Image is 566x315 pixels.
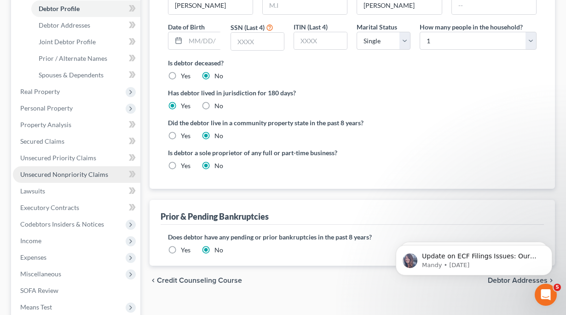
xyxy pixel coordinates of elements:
h1: [PERSON_NAME] [45,5,104,12]
a: SOFA Review [13,282,140,299]
button: Emoji picker [29,245,36,252]
span: 5 [554,284,561,291]
span: Miscellaneous [20,270,61,278]
input: XXXX [231,33,284,50]
button: Start recording [58,245,66,252]
p: Message from Mandy, sent 102w ago [40,35,159,44]
div: Emma says… [7,14,177,235]
i: chevron_left [150,277,157,284]
span: Unsecured Nonpriority Claims [20,170,108,178]
label: Is debtor deceased? [168,58,537,68]
label: Does debtor have any pending or prior bankruptcies in the past 8 years? [168,232,537,242]
span: Personal Property [20,104,73,112]
label: Marital Status [357,22,397,32]
a: Debtor Profile [31,0,140,17]
label: Has debtor lived in jurisdiction for 180 days? [168,88,537,98]
a: Executory Contracts [13,199,140,216]
iframe: Intercom live chat [535,284,557,306]
span: Expenses [20,253,46,261]
a: Joint Debtor Profile [31,34,140,50]
span: Unsecured Priority Claims [20,154,96,162]
div: automatically adjust based on your input, showing or hiding fields to streamline the process. dis... [15,79,144,133]
b: Important Update: Form Changes in Progress [15,20,136,37]
b: static [67,65,87,73]
span: Property Analysis [20,121,71,128]
label: How many people in the household? [420,22,523,32]
span: Income [20,237,41,245]
a: Secured Claims [13,133,140,150]
label: No [214,71,223,81]
span: Joint Debtor Profile [39,38,96,46]
label: No [214,161,223,170]
label: Yes [181,101,191,111]
button: Home [144,4,162,21]
a: Unsecured Priority Claims [13,150,140,166]
label: Yes [181,245,191,255]
input: XXXX [294,32,347,50]
textarea: Message… [8,225,176,241]
span: Executory Contracts [20,204,79,211]
span: Real Property [20,87,60,95]
b: Static forms [15,106,139,122]
span: Codebtors Insiders & Notices [20,220,104,228]
a: Lawsuits [13,183,140,199]
label: Yes [181,161,191,170]
label: No [214,101,223,111]
span: Debtor Profile [39,5,80,12]
a: Debtor Addresses [31,17,140,34]
label: Yes [181,131,191,140]
img: Profile image for Emma [26,5,41,20]
span: Update on ECF Filings Issues: Our developers deployed a fix early this morning which should elimi... [40,27,157,162]
button: Upload attachment [14,245,22,252]
span: Credit Counseling Course [157,277,242,284]
div: [PERSON_NAME] • [DATE] [15,217,87,222]
span: Secured Claims [20,137,64,145]
button: chevron_left Credit Counseling Course [150,277,242,284]
div: Important Update: Form Changes in ProgressDue to a major app update, some forms have temporarily ... [7,14,151,215]
p: Active in the last 15m [45,12,110,21]
div: Prior & Pending Bankruptcies [161,211,269,222]
label: Date of Birth [168,22,205,32]
input: MM/DD/YYYY [185,32,222,50]
span: SOFA Review [20,286,58,294]
b: Dynamic forms [15,88,69,95]
a: Unsecured Nonpriority Claims [13,166,140,183]
label: SSN (Last 4) [231,23,265,32]
label: ITIN (Last 4) [294,22,328,32]
a: Property Analysis [13,117,140,133]
div: Our team is actively working to re-integrate dynamic functionality and expects to have it restore... [15,137,144,210]
button: go back [6,4,23,21]
label: No [214,245,223,255]
button: Gif picker [44,245,51,252]
label: Is debtor a sole proprietor of any full or part-time business? [168,148,348,157]
div: Close [162,4,178,20]
span: Lawsuits [20,187,45,195]
span: Prior / Alternate Names [39,54,107,62]
span: Means Test [20,303,52,311]
a: Prior / Alternate Names [31,50,140,67]
div: Due to a major app update, some forms have temporarily changed from to . [15,20,144,74]
label: Did the debtor live in a community property state in the past 8 years? [168,118,537,128]
label: Yes [181,71,191,81]
button: Send a message… [158,241,173,256]
span: Spouses & Dependents [39,71,104,79]
iframe: Intercom notifications message [382,226,566,290]
b: dynamic [30,65,60,73]
span: Debtor Addresses [39,21,90,29]
a: Spouses & Dependents [31,67,140,83]
label: No [214,131,223,140]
